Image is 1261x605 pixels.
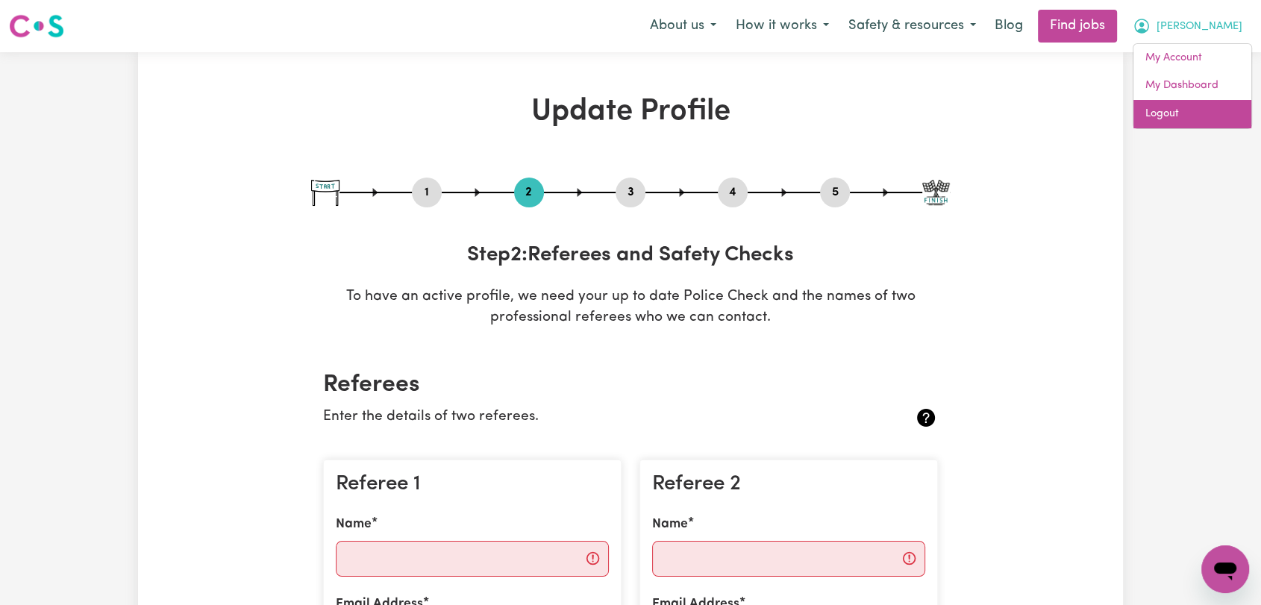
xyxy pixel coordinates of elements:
iframe: Button to launch messaging window [1201,545,1249,593]
img: Careseekers logo [9,13,64,40]
button: Safety & resources [839,10,986,42]
button: About us [640,10,726,42]
h1: Update Profile [311,94,950,130]
a: Careseekers logo [9,9,64,43]
button: Go to step 2 [514,183,544,202]
button: Go to step 1 [412,183,442,202]
h3: Referee 1 [336,472,609,498]
a: My Dashboard [1133,72,1251,100]
a: Logout [1133,100,1251,128]
button: My Account [1123,10,1252,42]
button: Go to step 4 [718,183,748,202]
span: [PERSON_NAME] [1157,19,1242,35]
h3: Referee 2 [652,472,925,498]
a: My Account [1133,44,1251,72]
label: Name [336,515,372,534]
label: Name [652,515,688,534]
button: Go to step 5 [820,183,850,202]
div: My Account [1133,43,1252,129]
button: Go to step 3 [616,183,645,202]
h3: Step 2 : Referees and Safety Checks [311,243,950,269]
p: Enter the details of two referees. [323,407,836,428]
a: Blog [986,10,1032,43]
h2: Referees [323,371,938,399]
button: How it works [726,10,839,42]
p: To have an active profile, we need your up to date Police Check and the names of two professional... [311,286,950,330]
a: Find jobs [1038,10,1117,43]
